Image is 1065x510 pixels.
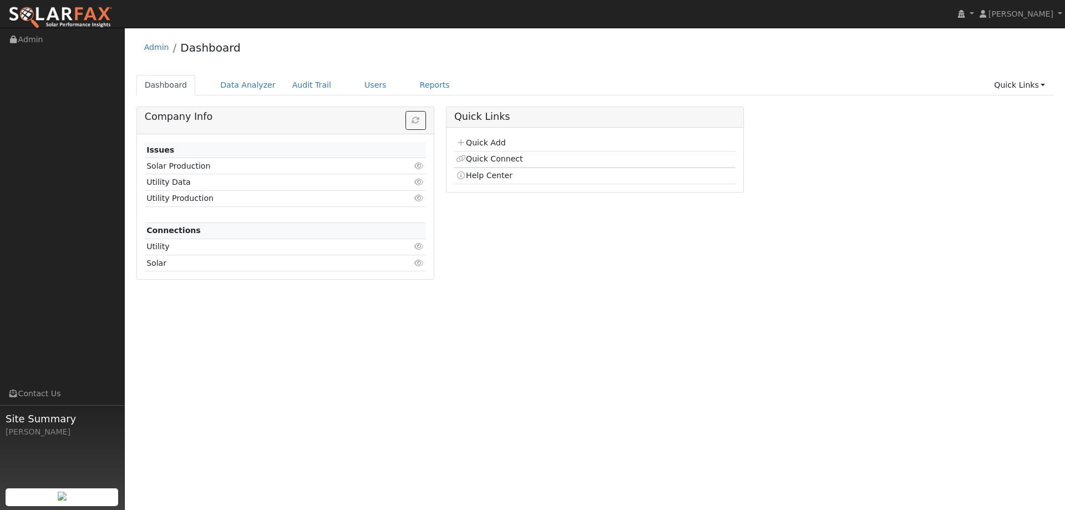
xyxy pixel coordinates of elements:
a: Audit Trail [284,75,339,95]
a: Data Analyzer [212,75,284,95]
span: Site Summary [6,411,119,426]
td: Utility Data [145,174,381,190]
a: Quick Links [986,75,1053,95]
a: Help Center [456,171,513,180]
a: Admin [144,43,169,52]
i: Click to view [414,194,424,202]
a: Quick Add [456,138,505,147]
strong: Connections [146,226,201,235]
td: Solar [145,255,381,271]
a: Quick Connect [456,154,523,163]
i: Click to view [414,178,424,186]
img: SolarFax [8,6,113,29]
span: [PERSON_NAME] [988,9,1053,18]
strong: Issues [146,145,174,154]
i: Click to view [414,259,424,267]
h5: Company Info [145,111,426,123]
a: Dashboard [136,75,196,95]
i: Click to view [414,243,424,250]
div: [PERSON_NAME] [6,426,119,438]
a: Reports [412,75,458,95]
i: Click to view [414,162,424,170]
td: Utility [145,239,381,255]
a: Dashboard [180,41,241,54]
td: Utility Production [145,190,381,206]
a: Users [356,75,395,95]
h5: Quick Links [454,111,736,123]
img: retrieve [58,492,67,501]
td: Solar Production [145,158,381,174]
